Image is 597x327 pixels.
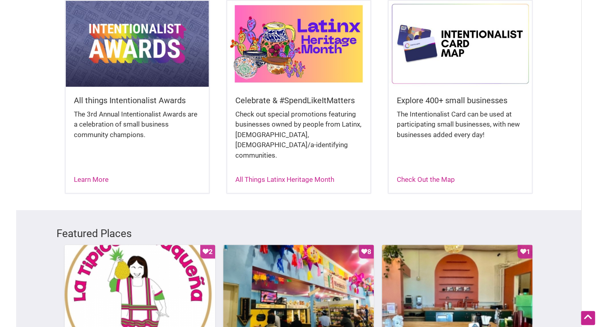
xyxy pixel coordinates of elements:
a: All Things Latinx Heritage Month [235,175,334,183]
div: Scroll Back to Top [581,311,595,325]
img: Latinx / Hispanic Heritage Month [227,1,370,86]
img: Intentionalist Awards [66,1,209,86]
div: The Intentionalist Card can be used at participating small businesses, with new businesses added ... [397,109,524,148]
a: Learn More [74,175,109,183]
div: The 3rd Annual Intentionalist Awards are a celebration of small business community champions. [74,109,201,148]
a: Check Out the Map [397,175,455,183]
h5: Explore 400+ small businesses [397,95,524,106]
img: Intentionalist Card Map [389,1,532,86]
h3: Featured Places [57,226,541,241]
div: Check out special promotions featuring businesses owned by people from Latinx, [DEMOGRAPHIC_DATA]... [235,109,362,169]
h5: All things Intentionalist Awards [74,95,201,106]
h5: Celebrate & #SpendLikeItMatters [235,95,362,106]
